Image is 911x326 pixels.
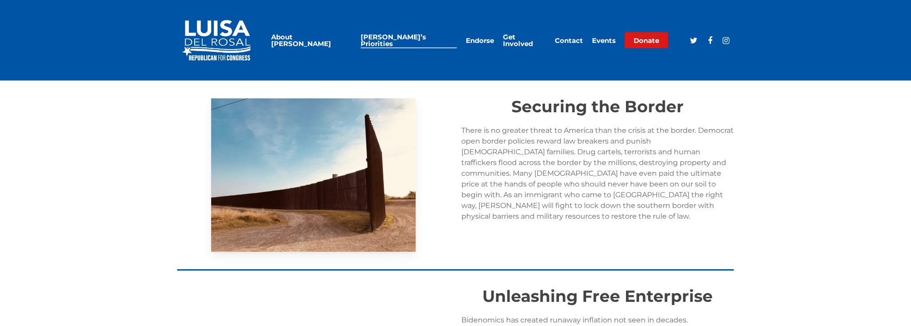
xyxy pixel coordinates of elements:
[461,125,734,222] p: There is no greater threat to America than the crisis at the border. Democrat open border policie...
[271,34,352,47] a: About [PERSON_NAME]
[177,9,256,72] img: Luisa del Rosal
[503,34,546,47] a: Get Involved
[555,37,583,44] a: Contact
[592,37,616,44] a: Events
[461,98,734,114] h3: Securing the Border
[461,288,734,304] h3: Unleashing Free Enterprise
[361,34,457,47] a: [PERSON_NAME]’s Priorities
[466,37,494,44] a: Endorse
[625,37,668,44] a: Donate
